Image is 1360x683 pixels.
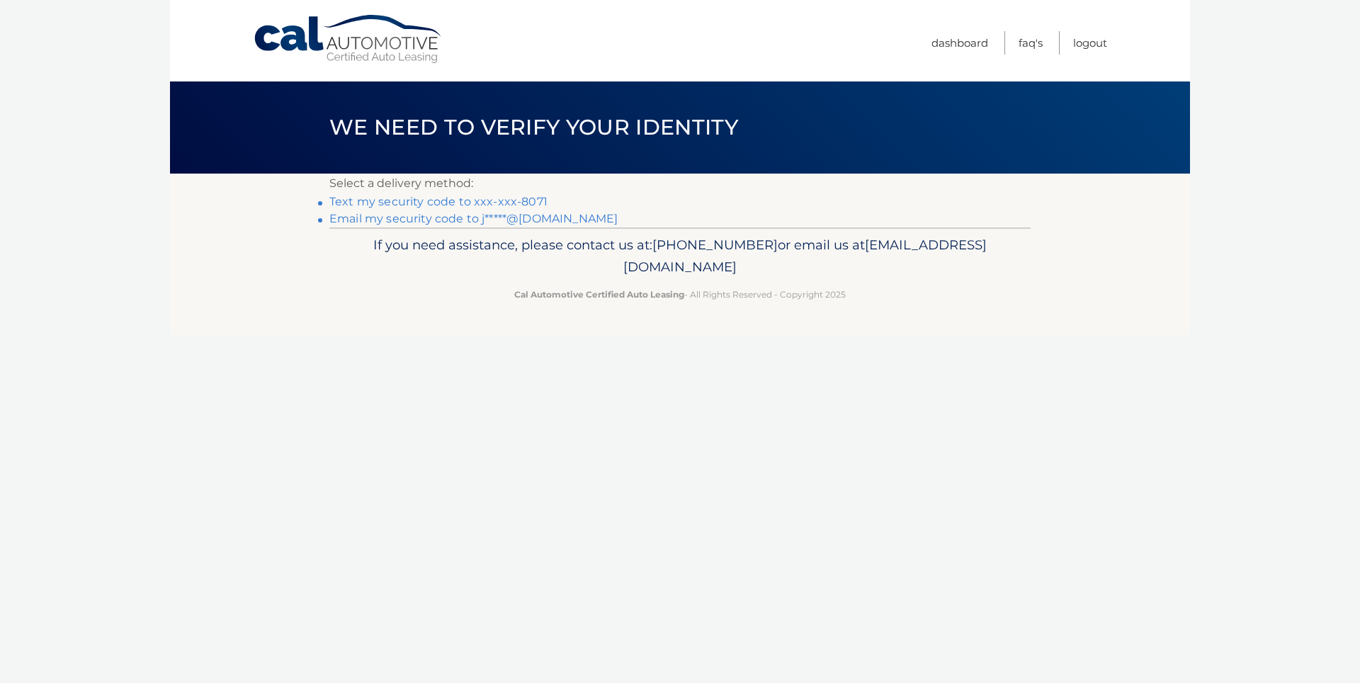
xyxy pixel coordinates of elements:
[1073,31,1107,55] a: Logout
[329,212,618,225] a: Email my security code to j*****@[DOMAIN_NAME]
[329,174,1031,193] p: Select a delivery method:
[931,31,988,55] a: Dashboard
[339,287,1021,302] p: - All Rights Reserved - Copyright 2025
[652,237,778,253] span: [PHONE_NUMBER]
[329,114,738,140] span: We need to verify your identity
[339,234,1021,279] p: If you need assistance, please contact us at: or email us at
[1019,31,1043,55] a: FAQ's
[253,14,444,64] a: Cal Automotive
[329,195,548,208] a: Text my security code to xxx-xxx-8071
[514,289,684,300] strong: Cal Automotive Certified Auto Leasing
